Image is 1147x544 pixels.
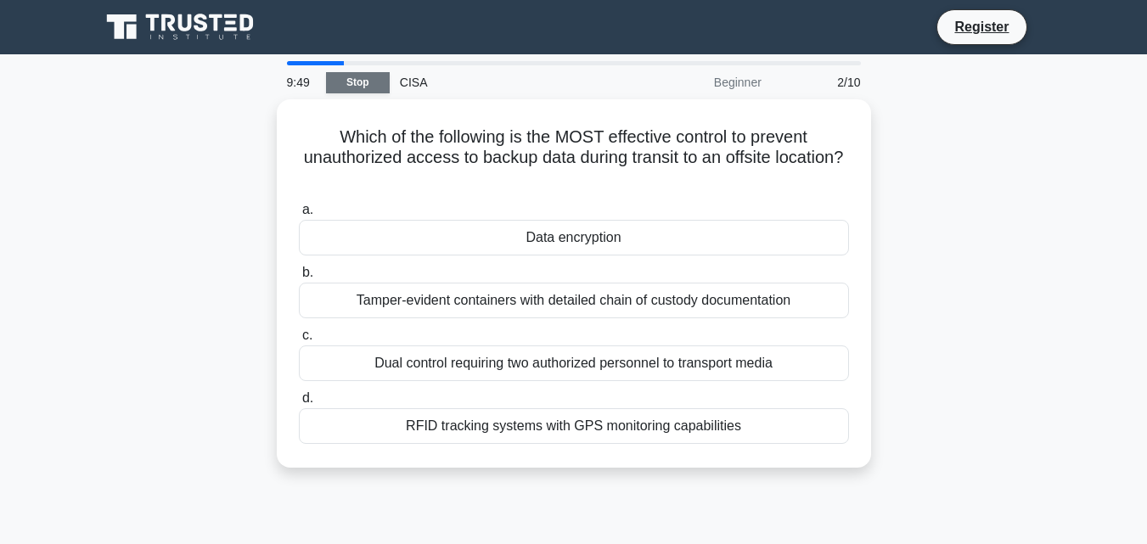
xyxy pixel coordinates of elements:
div: 2/10 [772,65,871,99]
a: Register [944,16,1019,37]
h5: Which of the following is the MOST effective control to prevent unauthorized access to backup dat... [297,126,851,189]
div: Data encryption [299,220,849,255]
span: a. [302,202,313,216]
div: Beginner [623,65,772,99]
a: Stop [326,72,390,93]
div: CISA [390,65,623,99]
div: Dual control requiring two authorized personnel to transport media [299,345,849,381]
span: b. [302,265,313,279]
span: d. [302,390,313,405]
div: Tamper-evident containers with detailed chain of custody documentation [299,283,849,318]
div: 9:49 [277,65,326,99]
div: RFID tracking systems with GPS monitoring capabilities [299,408,849,444]
span: c. [302,328,312,342]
